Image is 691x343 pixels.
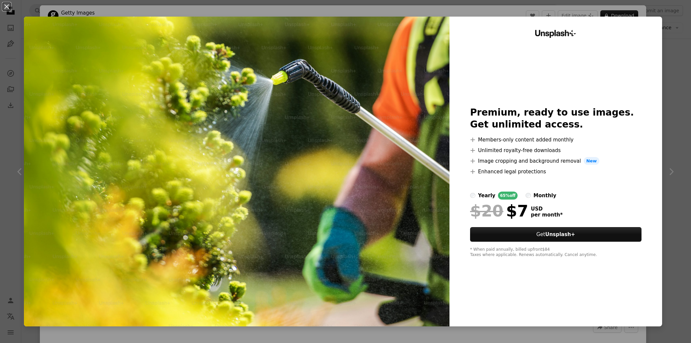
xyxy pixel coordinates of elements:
[470,202,503,219] span: $20
[470,168,642,176] li: Enhanced legal protections
[470,136,642,144] li: Members-only content added monthly
[584,157,600,165] span: New
[470,227,642,242] button: GetUnsplash+
[470,157,642,165] li: Image cropping and background removal
[470,193,475,198] input: yearly65%off
[478,192,495,200] div: yearly
[531,206,563,212] span: USD
[526,193,531,198] input: monthly
[545,231,575,237] strong: Unsplash+
[470,247,642,258] div: * When paid annually, billed upfront $84 Taxes where applicable. Renews automatically. Cancel any...
[470,146,642,154] li: Unlimited royalty-free downloads
[498,192,518,200] div: 65% off
[470,202,528,219] div: $7
[534,192,556,200] div: monthly
[470,107,642,130] h2: Premium, ready to use images. Get unlimited access.
[531,212,563,218] span: per month *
